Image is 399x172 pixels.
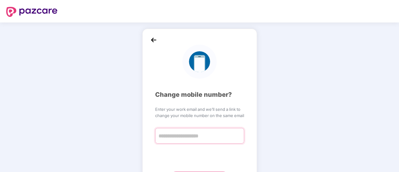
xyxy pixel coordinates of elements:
[155,90,244,100] div: Change mobile number?
[6,7,57,17] img: logo
[149,35,158,45] img: back_icon
[155,112,244,119] span: change your mobile number on the same email
[155,106,244,112] span: Enter your work email and we’ll send a link to
[182,45,216,79] img: logo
